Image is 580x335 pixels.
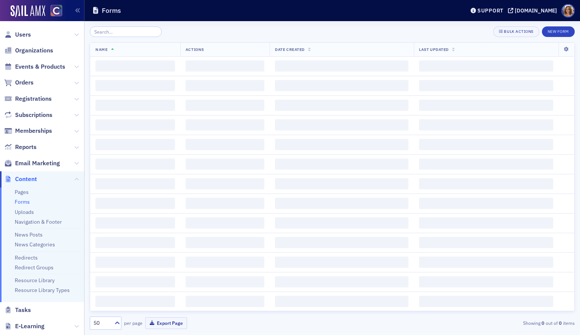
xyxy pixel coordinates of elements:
[95,178,175,189] span: ‌
[4,159,60,167] a: Email Marketing
[95,276,175,287] span: ‌
[275,139,408,150] span: ‌
[4,46,53,55] a: Organizations
[15,78,34,87] span: Orders
[45,5,62,18] a: View Homepage
[15,95,52,103] span: Registrations
[275,198,408,209] span: ‌
[90,26,162,37] input: Search…
[15,143,37,151] span: Reports
[542,26,575,37] button: New Form
[186,237,264,248] span: ‌
[275,237,408,248] span: ‌
[15,322,44,330] span: E-Learning
[15,175,37,183] span: Content
[15,287,70,294] a: Resource Library Types
[186,119,264,131] span: ‌
[15,127,52,135] span: Memberships
[95,158,175,170] span: ‌
[4,63,65,71] a: Events & Products
[51,5,62,17] img: SailAMX
[95,139,175,150] span: ‌
[419,47,448,52] span: Last Updated
[275,178,408,189] span: ‌
[419,276,553,287] span: ‌
[504,29,533,34] div: Bulk Actions
[95,100,175,111] span: ‌
[186,60,264,72] span: ‌
[145,317,187,329] button: Export Page
[562,4,575,17] span: Profile
[95,217,175,229] span: ‌
[186,100,264,111] span: ‌
[186,257,264,268] span: ‌
[419,237,553,248] span: ‌
[493,26,539,37] button: Bulk Actions
[124,320,143,326] label: per page
[4,322,44,330] a: E-Learning
[508,8,560,13] button: [DOMAIN_NAME]
[419,296,553,307] span: ‌
[419,257,553,268] span: ‌
[4,111,52,119] a: Subscriptions
[186,80,264,91] span: ‌
[186,178,264,189] span: ‌
[419,158,553,170] span: ‌
[275,158,408,170] span: ‌
[558,320,563,326] strong: 0
[186,276,264,287] span: ‌
[275,296,408,307] span: ‌
[186,139,264,150] span: ‌
[15,209,34,215] a: Uploads
[186,47,204,52] span: Actions
[95,257,175,268] span: ‌
[419,119,553,131] span: ‌
[275,276,408,287] span: ‌
[15,159,60,167] span: Email Marketing
[275,119,408,131] span: ‌
[419,198,553,209] span: ‌
[419,80,553,91] span: ‌
[275,60,408,72] span: ‌
[15,231,43,238] a: News Posts
[4,306,31,314] a: Tasks
[95,47,107,52] span: Name
[419,217,553,229] span: ‌
[15,241,55,248] a: News Categories
[186,158,264,170] span: ‌
[15,63,65,71] span: Events & Products
[419,139,553,150] span: ‌
[102,6,121,15] h1: Forms
[4,175,37,183] a: Content
[15,306,31,314] span: Tasks
[15,264,54,271] a: Redirect Groups
[15,46,53,55] span: Organizations
[15,218,62,225] a: Navigation & Footer
[419,100,553,111] span: ‌
[95,198,175,209] span: ‌
[95,80,175,91] span: ‌
[15,189,29,195] a: Pages
[418,320,575,326] div: Showing out of items
[419,178,553,189] span: ‌
[275,100,408,111] span: ‌
[186,198,264,209] span: ‌
[4,78,34,87] a: Orders
[540,320,546,326] strong: 0
[275,47,304,52] span: Date Created
[95,119,175,131] span: ‌
[4,31,31,39] a: Users
[15,277,55,284] a: Resource Library
[94,319,110,327] div: 50
[11,5,45,17] img: SailAMX
[186,217,264,229] span: ‌
[15,111,52,119] span: Subscriptions
[515,7,557,14] div: [DOMAIN_NAME]
[4,95,52,103] a: Registrations
[542,28,575,34] a: New Form
[275,257,408,268] span: ‌
[15,31,31,39] span: Users
[95,296,175,307] span: ‌
[15,254,38,261] a: Redirects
